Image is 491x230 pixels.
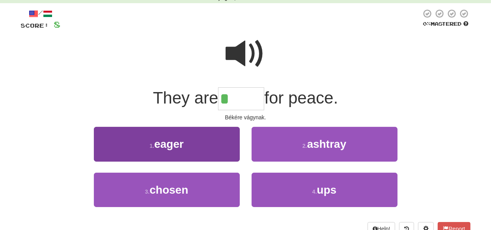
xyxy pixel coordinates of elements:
[264,89,338,107] span: for peace.
[307,138,347,150] span: ashtray
[422,21,470,28] div: Mastered
[149,143,154,149] small: 1 .
[149,184,188,196] span: chosen
[154,138,184,150] span: eager
[252,127,398,161] button: 2.ashtray
[145,189,150,195] small: 3 .
[94,127,240,161] button: 1.eager
[312,189,317,195] small: 4 .
[153,89,218,107] span: They are
[317,184,336,196] span: ups
[94,173,240,207] button: 3.chosen
[21,113,470,121] div: Békére vágynak.
[21,22,49,29] span: Score:
[21,9,61,19] div: /
[54,19,61,29] span: 8
[423,21,431,27] span: 0 %
[252,173,398,207] button: 4.ups
[302,143,307,149] small: 2 .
